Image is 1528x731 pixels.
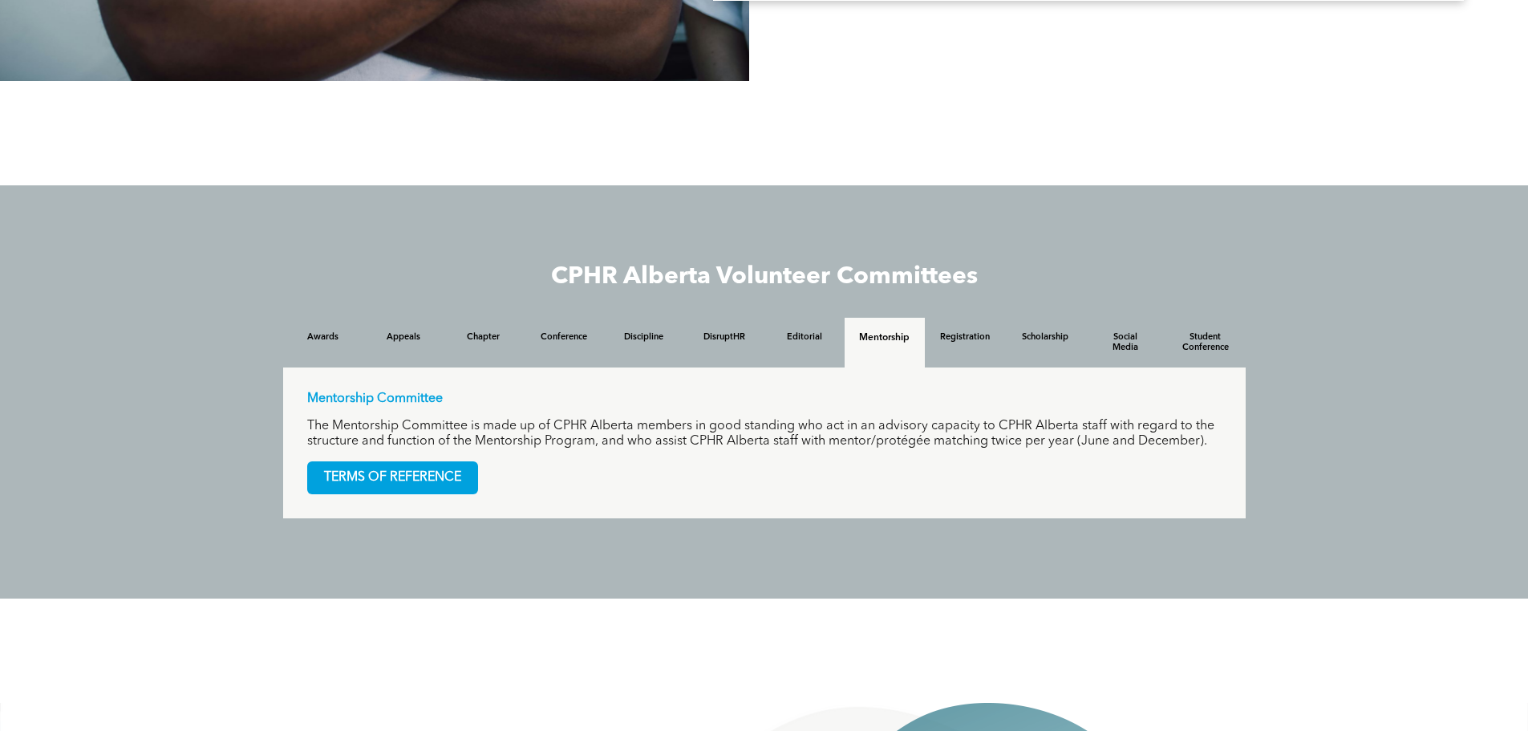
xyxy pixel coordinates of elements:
p: The Mentorship Committee is made up of CPHR Alberta members in good standing who act in an adviso... [307,419,1222,449]
h4: Conference [538,332,590,343]
h4: Discipline [618,332,670,343]
h4: Appeals [378,332,429,343]
p: Mentorship Committee [307,392,1222,407]
h4: DisruptHR [699,332,750,343]
h4: Editorial [779,332,830,343]
span: CPHR Alberta Volunteer Committees [551,265,978,289]
h4: Scholarship [1019,332,1071,343]
h4: Registration [939,332,991,343]
h4: Social Media [1100,332,1151,353]
h4: Student Conference [1180,332,1231,353]
a: TERMS OF REFERENCE [307,461,478,494]
span: TERMS OF REFERENCE [308,462,477,493]
h4: Awards [298,332,349,343]
h4: Chapter [458,332,509,343]
h4: Mentorship [859,332,910,343]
